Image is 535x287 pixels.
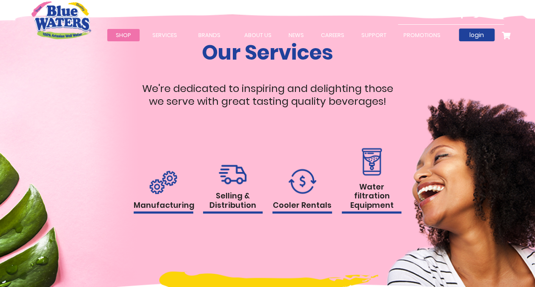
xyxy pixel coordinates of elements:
[236,29,280,41] a: about us
[459,29,495,41] a: login
[280,29,312,41] a: News
[272,169,332,214] a: Cooler Rentals
[398,1,483,10] p: [PHONE_NUMBER]
[152,31,177,39] span: Services
[134,170,193,214] a: Manufacturing
[353,29,395,41] a: support
[116,31,131,39] span: Shop
[395,29,449,41] a: Promotions
[398,1,428,10] span: Call Now :
[312,29,353,41] a: careers
[134,82,402,107] p: We're dedicated to inspiring and delighting those we serve with great tasting quality beverages!
[134,40,402,65] h1: Our Services
[134,200,193,214] h1: Manufacturing
[203,164,263,213] a: Selling & Distribution
[203,191,263,213] h1: Selling & Distribution
[289,169,316,194] img: rental
[359,148,384,175] img: rental
[31,1,91,39] a: store logo
[272,200,332,214] h1: Cooler Rentals
[342,182,401,214] h1: Water filtration Equipment
[149,170,177,194] img: rental
[198,31,220,39] span: Brands
[219,164,246,184] img: rental
[342,148,401,214] a: Water filtration Equipment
